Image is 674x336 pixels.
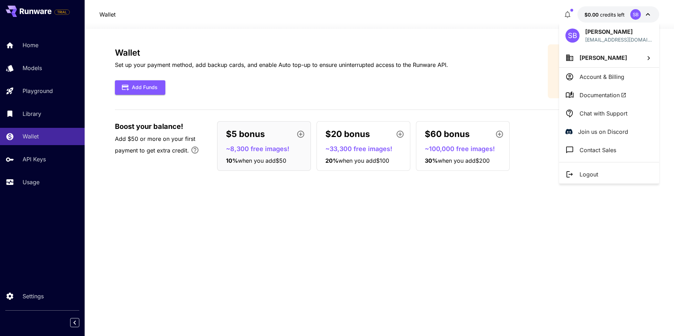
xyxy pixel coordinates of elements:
span: [PERSON_NAME] [580,54,627,61]
p: Chat with Support [580,109,627,118]
p: [PERSON_NAME] [585,27,653,36]
button: [PERSON_NAME] [559,48,659,67]
p: [EMAIL_ADDRESS][DOMAIN_NAME] [585,36,653,43]
p: Contact Sales [580,146,616,154]
p: Join us on Discord [578,127,628,136]
p: Account & Billing [580,73,624,81]
div: sandroborg67@gmail.com [585,36,653,43]
span: Documentation [580,91,626,99]
p: Logout [580,170,598,179]
div: SB [565,29,580,43]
